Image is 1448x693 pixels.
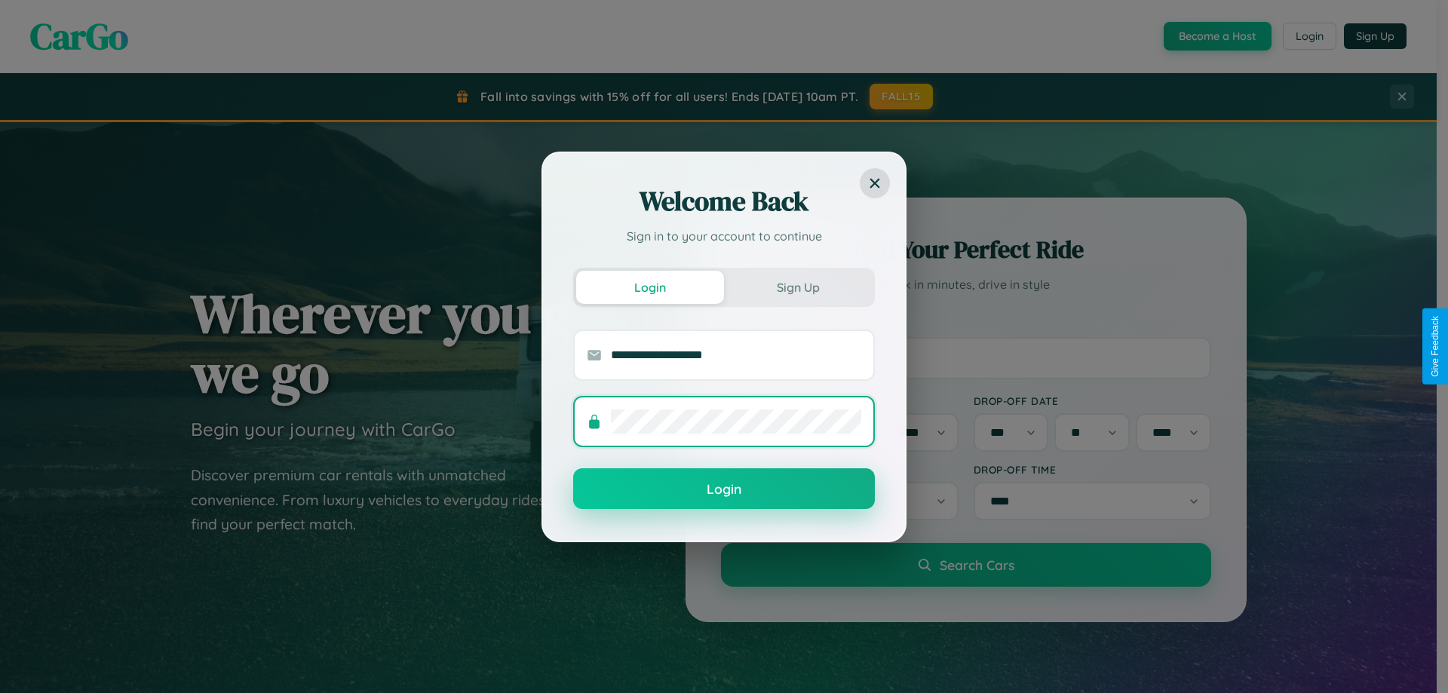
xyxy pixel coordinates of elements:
button: Login [576,271,724,304]
button: Sign Up [724,271,872,304]
p: Sign in to your account to continue [573,227,875,245]
div: Give Feedback [1430,316,1440,377]
h2: Welcome Back [573,183,875,219]
button: Login [573,468,875,509]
